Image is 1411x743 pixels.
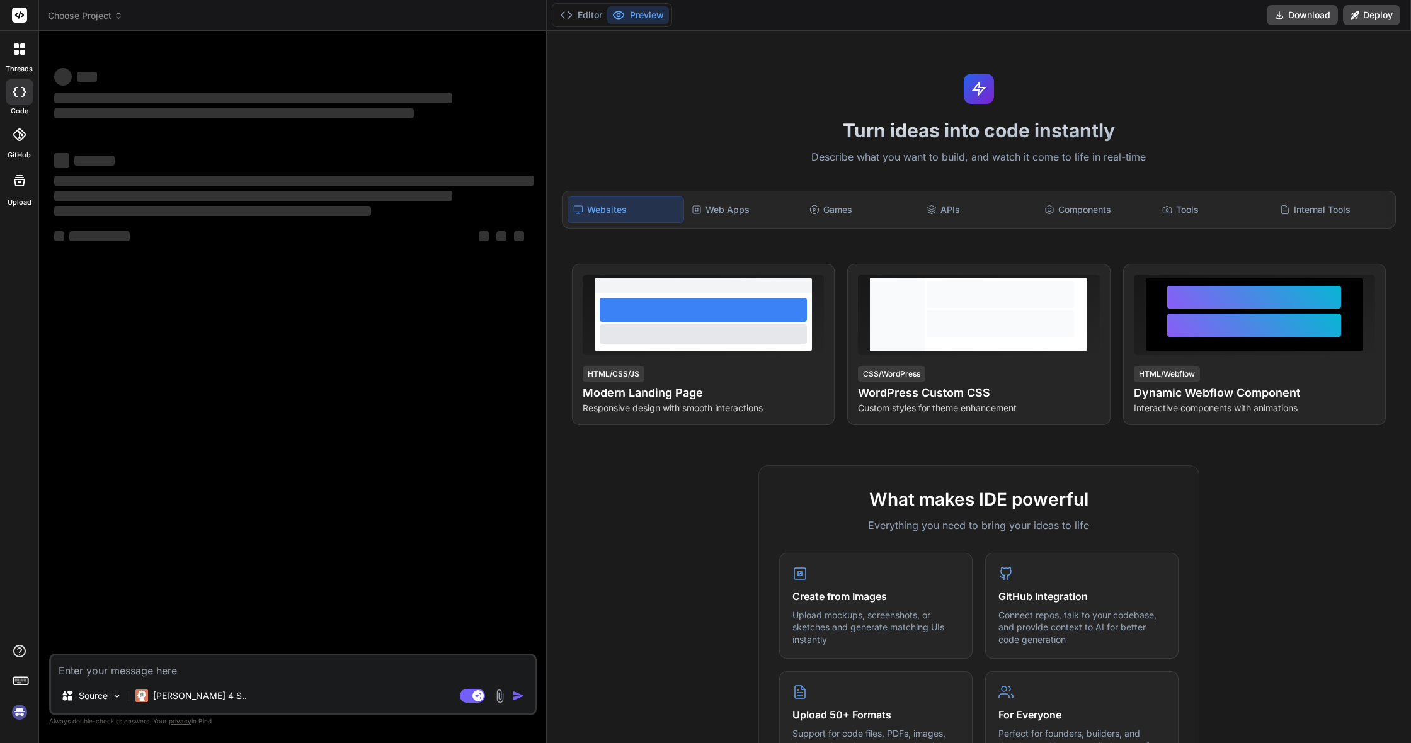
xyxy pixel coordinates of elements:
img: attachment [493,689,507,703]
h4: WordPress Custom CSS [858,384,1099,402]
span: ‌ [479,231,489,241]
p: Custom styles for theme enhancement [858,402,1099,414]
p: [PERSON_NAME] 4 S.. [153,689,247,702]
span: privacy [169,717,191,725]
img: icon [512,689,525,702]
span: Choose Project [48,9,123,22]
span: ‌ [54,108,414,118]
div: CSS/WordPress [858,366,925,382]
img: signin [9,701,30,723]
div: APIs [922,196,1037,223]
span: ‌ [54,231,64,241]
span: ‌ [77,72,97,82]
div: Games [804,196,920,223]
div: Websites [568,196,684,223]
span: ‌ [54,68,72,86]
label: code [11,106,28,116]
h4: Dynamic Webflow Component [1134,384,1375,402]
p: Describe what you want to build, and watch it come to life in real-time [554,149,1403,166]
div: HTML/Webflow [1134,366,1200,382]
p: Everything you need to bring your ideas to life [779,518,1179,533]
div: Internal Tools [1275,196,1390,223]
h4: Modern Landing Page [583,384,824,402]
label: Upload [8,197,31,208]
button: Editor [555,6,607,24]
span: ‌ [496,231,506,241]
span: ‌ [54,153,69,168]
span: ‌ [54,176,534,186]
span: ‌ [54,93,452,103]
span: ‌ [74,156,115,166]
h1: Turn ideas into code instantly [554,119,1403,142]
h4: Create from Images [792,589,959,604]
p: Responsive design with smooth interactions [583,402,824,414]
h4: Upload 50+ Formats [792,707,959,722]
p: Interactive components with animations [1134,402,1375,414]
label: GitHub [8,150,31,161]
div: HTML/CSS/JS [583,366,644,382]
img: Pick Models [111,691,122,701]
p: Always double-check its answers. Your in Bind [49,715,537,727]
div: Web Apps [687,196,802,223]
img: Claude 4 Sonnet [135,689,148,702]
span: ‌ [69,231,130,241]
p: Upload mockups, screenshots, or sketches and generate matching UIs instantly [792,609,959,646]
label: threads [6,64,33,74]
button: Preview [607,6,669,24]
span: ‌ [514,231,524,241]
span: ‌ [54,206,371,216]
p: Source [79,689,108,702]
span: ‌ [54,191,452,201]
h4: For Everyone [998,707,1165,722]
h4: GitHub Integration [998,589,1165,604]
h2: What makes IDE powerful [779,486,1179,513]
button: Deploy [1343,5,1400,25]
div: Tools [1157,196,1272,223]
p: Connect repos, talk to your codebase, and provide context to AI for better code generation [998,609,1165,646]
div: Components [1039,196,1155,223]
button: Download [1267,5,1338,25]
